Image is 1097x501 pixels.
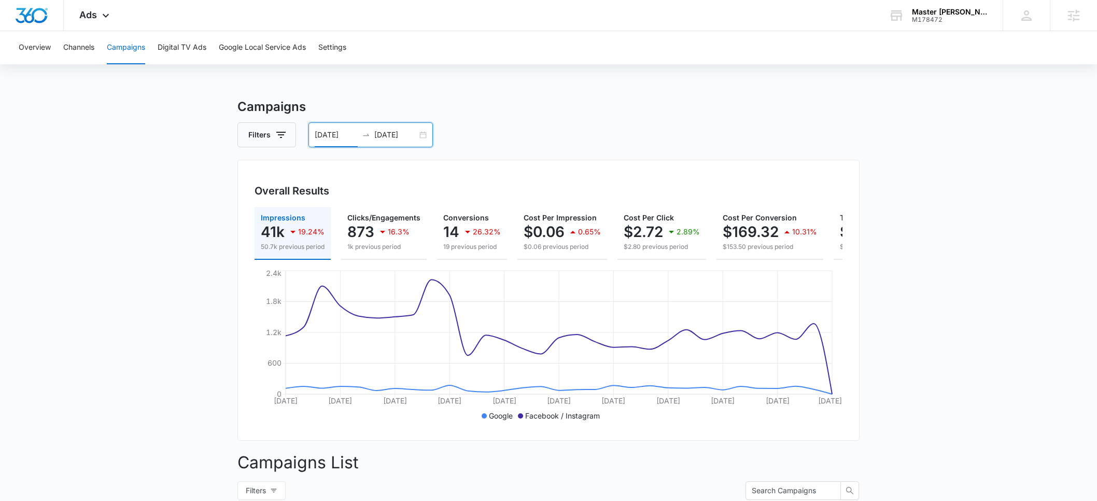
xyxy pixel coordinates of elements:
input: Start date [315,129,358,141]
tspan: [DATE] [274,396,298,405]
p: Facebook / Instagram [525,410,600,421]
tspan: 2.4k [266,269,282,277]
p: Google [489,410,513,421]
p: 19 previous period [443,242,501,252]
span: Cost Per Click [624,213,674,222]
h3: Overall Results [255,183,329,199]
tspan: [DATE] [328,396,352,405]
span: swap-right [362,131,370,139]
p: 2.89% [677,228,700,235]
p: $0.06 [524,224,565,240]
span: Impressions [261,213,305,222]
span: search [841,486,859,495]
tspan: [DATE] [493,396,516,405]
span: Ads [79,9,97,20]
tspan: 0 [277,389,282,398]
button: Google Local Service Ads [219,31,306,64]
tspan: [DATE] [438,396,461,405]
button: Settings [318,31,346,64]
p: $2.80 previous period [624,242,700,252]
p: $2,916.60 previous period [840,242,951,252]
button: Filters [237,122,296,147]
p: $2,370.60 [840,224,911,240]
tspan: [DATE] [766,396,790,405]
tspan: 1.2k [266,328,282,337]
p: 50.7k previous period [261,242,325,252]
div: account name [912,8,988,16]
p: $169.32 [723,224,779,240]
span: Conversions [443,213,489,222]
p: 873 [347,224,374,240]
span: Filters [246,485,266,496]
p: 1k previous period [347,242,420,252]
p: 10.31% [792,228,817,235]
p: 19.24% [298,228,325,235]
p: $2.72 [624,224,663,240]
button: search [840,481,859,500]
p: 14 [443,224,459,240]
button: Digital TV Ads [158,31,206,64]
tspan: [DATE] [656,396,680,405]
div: account id [912,16,988,23]
span: Cost Per Conversion [723,213,797,222]
p: 16.3% [388,228,410,235]
button: Campaigns [107,31,145,64]
span: to [362,131,370,139]
span: Cost Per Impression [524,213,597,222]
span: Total Spend [840,213,882,222]
tspan: [DATE] [601,396,625,405]
button: Channels [63,31,94,64]
tspan: [DATE] [383,396,407,405]
input: End date [374,129,417,141]
input: Search Campaigns [752,485,826,496]
p: $0.06 previous period [524,242,601,252]
tspan: 600 [268,358,282,367]
p: 0.65% [578,228,601,235]
tspan: 1.8k [266,297,282,305]
button: Overview [19,31,51,64]
tspan: [DATE] [547,396,571,405]
tspan: [DATE] [711,396,735,405]
button: Filters [237,481,286,500]
p: 41k [261,224,285,240]
tspan: [DATE] [818,396,842,405]
p: 26.32% [473,228,501,235]
span: Clicks/Engagements [347,213,420,222]
p: $153.50 previous period [723,242,817,252]
p: Campaigns List [237,450,860,475]
h3: Campaigns [237,98,860,116]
